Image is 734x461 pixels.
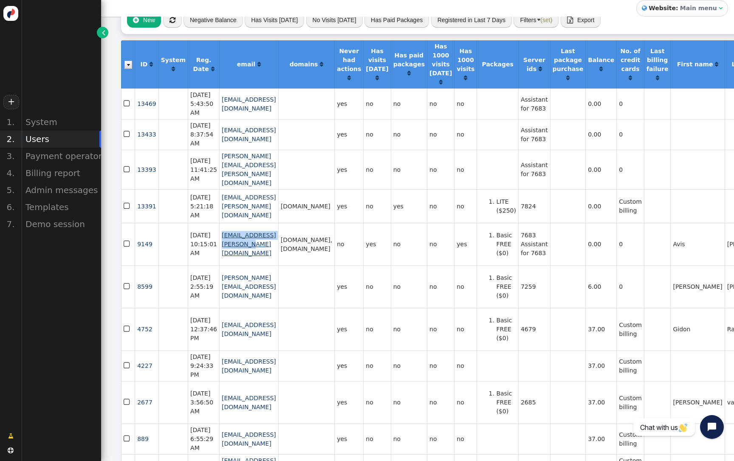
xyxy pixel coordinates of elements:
[137,131,156,138] a: 13433
[127,12,161,27] button: New
[427,88,454,119] td: no
[222,127,276,142] a: [EMAIL_ADDRESS][DOMAIN_NAME]
[222,358,276,374] a: [EMAIL_ADDRESS][DOMAIN_NAME]
[21,148,101,165] div: Payment operators
[599,66,603,72] span: Click to sort
[124,433,131,444] span: 
[137,166,156,173] a: 13393
[222,431,276,447] a: [EMAIL_ADDRESS][DOMAIN_NAME]
[363,308,390,350] td: no
[124,164,131,175] span: 
[320,61,323,68] a: 
[616,381,644,424] td: Custom billing
[172,65,175,72] a: 
[616,308,644,350] td: Custom billing
[629,74,632,81] a: 
[464,74,467,81] a: 
[588,57,614,63] b: Balance
[3,6,18,21] img: logo-icon.svg
[363,265,390,308] td: no
[334,350,363,381] td: yes
[439,79,443,85] span: Click to sort
[334,265,363,308] td: yes
[427,381,454,424] td: no
[514,12,559,27] button: Filters (set)
[8,447,14,453] span: 
[496,389,516,416] li: Basic FREE ($0)
[454,350,477,381] td: no
[222,395,276,410] a: [EMAIL_ADDRESS][DOMAIN_NAME]
[124,98,131,109] span: 
[124,200,131,212] span: 
[616,189,644,223] td: Custom billing
[183,12,243,27] button: Negative Balance
[518,265,550,308] td: 7259
[278,189,334,223] td: [DOMAIN_NAME]
[454,424,477,454] td: no
[715,61,718,68] a: 
[334,88,363,119] td: yes
[670,265,724,308] td: [PERSON_NAME]
[137,362,152,369] span: 4227
[391,381,427,424] td: no
[585,350,616,381] td: 37.00
[567,17,573,23] span: 
[137,326,152,333] a: 4752
[137,203,156,210] a: 13391
[391,88,427,119] td: no
[334,223,363,265] td: no
[454,150,477,189] td: no
[347,74,351,81] a: 
[539,66,542,72] span: Click to sort
[427,223,454,265] td: no
[454,223,477,265] td: yes
[163,12,182,27] button: 
[391,150,427,189] td: no
[211,66,215,72] span: Click to sort
[518,119,550,150] td: Assistant for 7683
[320,61,323,67] span: Click to sort
[454,265,477,308] td: no
[137,100,156,107] span: 13469
[2,428,20,444] a: 
[364,12,429,27] button: Has Paid Packages
[719,5,723,11] span: 
[190,390,213,415] span: [DATE] 3:56:50 AM
[454,189,477,223] td: no
[670,308,724,350] td: Gidon
[161,57,186,63] b: System
[334,381,363,424] td: yes
[245,12,304,27] button: Has Visits [DATE]
[391,350,427,381] td: no
[629,75,632,81] span: Click to sort
[518,223,550,265] td: 7683 Assistant for 7683
[585,265,616,308] td: 6.00
[102,28,105,37] span: 
[363,88,390,119] td: no
[363,150,390,189] td: no
[647,4,680,13] b: Website:
[8,432,14,441] span: 
[21,216,101,233] div: Demo session
[427,308,454,350] td: no
[646,48,669,72] b: Last billing failure
[363,223,390,265] td: yes
[539,65,542,72] a: 
[454,381,477,424] td: no
[124,360,131,371] span: 
[599,65,603,72] a: 
[334,150,363,189] td: yes
[407,70,411,77] a: 
[124,61,132,69] img: icon_dropdown_trigger.png
[427,119,454,150] td: no
[222,232,276,256] a: [EMAIL_ADDRESS][PERSON_NAME][DOMAIN_NAME]
[190,194,213,219] span: [DATE] 5:21:18 AM
[363,350,390,381] td: no
[133,17,139,23] span: 
[347,75,351,81] span: Click to sort
[561,12,601,27] button:  Export
[334,119,363,150] td: yes
[464,75,467,81] span: Click to sort
[454,308,477,350] td: no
